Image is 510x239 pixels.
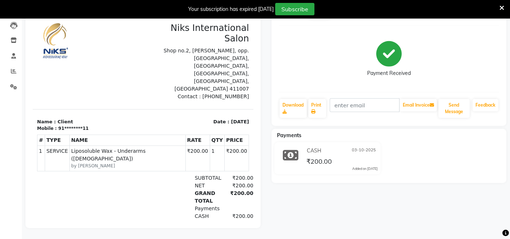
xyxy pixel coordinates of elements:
[162,205,176,211] span: CASH
[352,147,376,155] span: 03-10-2025
[189,174,221,182] div: ₹200.00
[306,157,332,167] span: ₹200.00
[189,182,221,197] div: ₹200.00
[189,204,221,212] div: ₹200.00
[153,138,177,163] td: ₹200.00
[4,3,216,12] h2: TAX INVOICE
[5,138,12,163] td: 1
[307,147,321,155] span: CASH
[39,155,151,161] small: by [PERSON_NAME]
[367,69,411,77] div: Payment Received
[277,132,301,139] span: Payments
[158,174,189,182] div: NET
[115,85,217,92] p: Contact : [PHONE_NUMBER]
[115,39,217,85] p: Shop no.2, [PERSON_NAME], opp. [GEOGRAPHIC_DATA], [GEOGRAPHIC_DATA], [GEOGRAPHIC_DATA], [GEOGRAPH...
[158,166,189,174] div: SUBTOTAL
[188,5,274,13] div: Your subscription has expired [DATE]
[158,182,189,197] div: GRAND TOTAL
[192,127,216,138] th: PRICE
[438,99,470,118] button: Send Message
[280,99,307,118] a: Download
[12,138,37,163] td: SERVICE
[308,99,326,118] a: Print
[352,166,378,171] div: Added on [DATE]
[12,127,37,138] th: TYPE
[5,127,12,138] th: #
[153,127,177,138] th: RATE
[330,98,399,112] input: enter email
[158,197,189,204] div: Payments
[275,3,314,15] button: Subscribe
[4,117,24,124] div: Mobile :
[473,99,498,111] a: Feedback
[39,139,151,155] span: Liposoluble Wax - Underarms ([DEMOGRAPHIC_DATA])
[192,138,216,163] td: ₹200.00
[177,138,192,163] td: 1
[189,166,221,174] div: ₹200.00
[4,110,106,117] p: Name : Client
[177,127,192,138] th: QTY
[115,15,217,36] h3: Niks International Salon
[400,99,437,111] button: Email Invoice
[115,110,217,117] p: Date : [DATE]
[37,127,153,138] th: NAME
